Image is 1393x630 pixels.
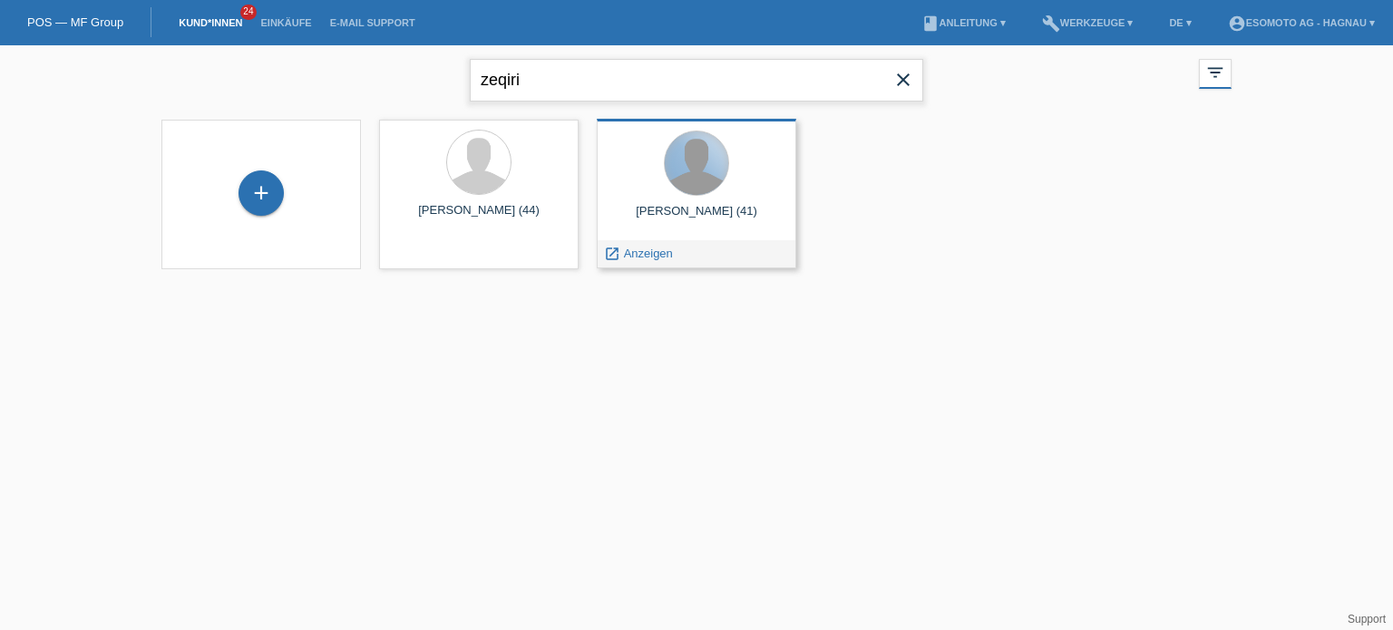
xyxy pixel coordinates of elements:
i: launch [604,246,620,262]
div: [PERSON_NAME] (41) [611,204,782,233]
a: Kund*innen [170,17,251,28]
a: E-Mail Support [321,17,424,28]
i: build [1042,15,1060,33]
div: Kund*in hinzufügen [239,178,283,208]
span: Anzeigen [624,247,673,260]
a: DE ▾ [1160,17,1200,28]
i: account_circle [1228,15,1246,33]
a: Support [1348,613,1386,625]
a: buildWerkzeuge ▾ [1033,17,1143,28]
span: 24 [240,5,257,20]
a: POS — MF Group [27,15,123,29]
a: launch Anzeigen [604,247,673,260]
a: account_circleEsomoto AG - Hagnau ▾ [1219,17,1384,28]
a: Einkäufe [251,17,320,28]
i: filter_list [1205,63,1225,82]
i: close [892,69,914,91]
i: book [921,15,940,33]
input: Suche... [470,59,923,102]
a: bookAnleitung ▾ [912,17,1015,28]
div: [PERSON_NAME] (44) [394,203,564,232]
